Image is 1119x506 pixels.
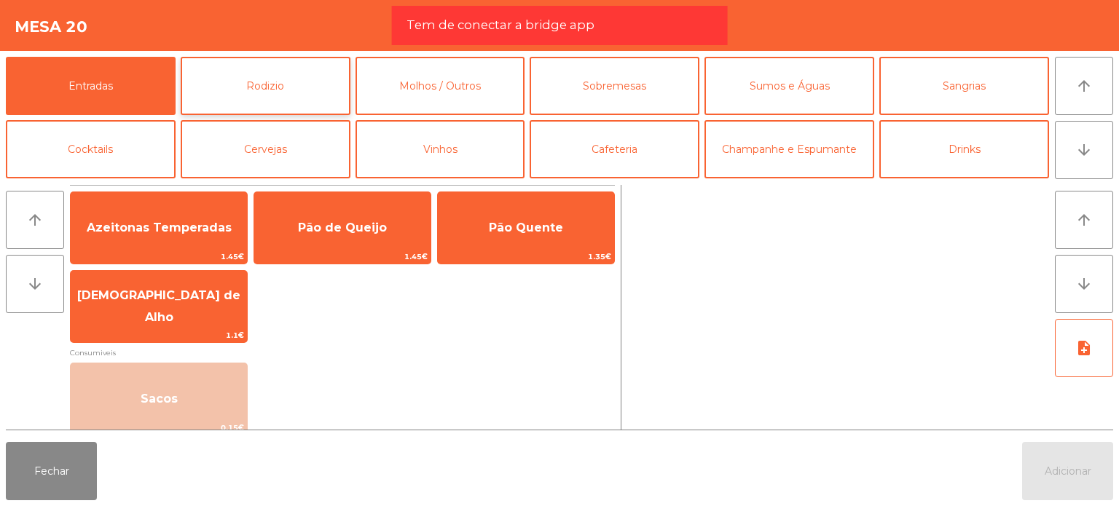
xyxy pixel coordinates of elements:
[298,221,387,234] span: Pão de Queijo
[1075,275,1093,293] i: arrow_downward
[141,392,178,406] span: Sacos
[1075,211,1093,229] i: arrow_upward
[6,191,64,249] button: arrow_upward
[15,16,87,38] h4: Mesa 20
[438,250,614,264] span: 1.35€
[6,120,176,178] button: Cocktails
[1055,319,1113,377] button: note_add
[181,57,350,115] button: Rodizio
[1075,339,1093,357] i: note_add
[704,57,874,115] button: Sumos e Águas
[6,442,97,500] button: Fechar
[879,57,1049,115] button: Sangrias
[254,250,431,264] span: 1.45€
[356,57,525,115] button: Molhos / Outros
[71,421,247,435] span: 0.15€
[879,120,1049,178] button: Drinks
[530,120,699,178] button: Cafeteria
[70,346,615,360] span: Consumiveis
[489,221,563,234] span: Pão Quente
[704,120,874,178] button: Champanhe e Espumante
[1055,255,1113,313] button: arrow_downward
[1055,121,1113,179] button: arrow_downward
[71,328,247,342] span: 1.1€
[6,255,64,313] button: arrow_downward
[1075,77,1093,95] i: arrow_upward
[181,120,350,178] button: Cervejas
[26,275,44,293] i: arrow_downward
[356,120,525,178] button: Vinhos
[6,57,176,115] button: Entradas
[407,16,594,34] span: Tem de conectar a bridge app
[26,211,44,229] i: arrow_upward
[77,288,240,324] span: [DEMOGRAPHIC_DATA] de Alho
[1055,191,1113,249] button: arrow_upward
[71,250,247,264] span: 1.45€
[530,57,699,115] button: Sobremesas
[1075,141,1093,159] i: arrow_downward
[1055,57,1113,115] button: arrow_upward
[87,221,232,234] span: Azeitonas Temperadas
